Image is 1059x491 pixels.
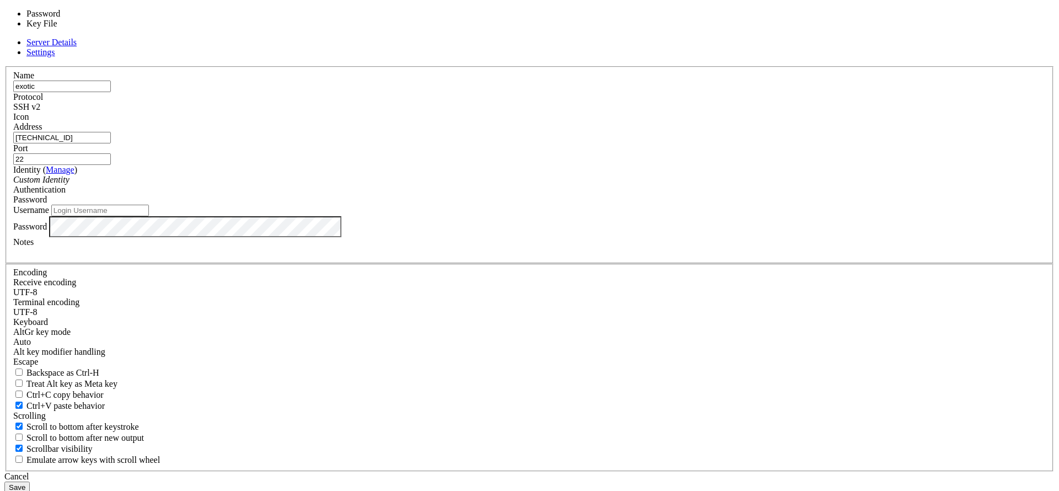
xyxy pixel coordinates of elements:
label: Icon [13,112,29,121]
span: Escape [13,357,38,366]
span: Emulate arrow keys with scroll wheel [26,455,160,465]
label: Username [13,205,49,215]
label: The vertical scrollbar mode. [13,444,93,453]
span: Backspace as Ctrl-H [26,368,99,377]
div: UTF-8 [13,287,1046,297]
div: Escape [13,357,1046,367]
label: Password [13,221,47,231]
label: Authentication [13,185,66,194]
input: Ctrl+V paste behavior [15,402,23,409]
span: SSH v2 [13,102,40,111]
span: Ctrl+V paste behavior [26,401,105,410]
span: Treat Alt key as Meta key [26,379,117,388]
div: Custom Identity [13,175,1046,185]
input: Ctrl+C copy behavior [15,391,23,398]
input: Treat Alt key as Meta key [15,380,23,387]
label: Encoding [13,268,47,277]
input: Login Username [51,205,149,216]
label: When using the alternative screen buffer, and DECCKM (Application Cursor Keys) is active, mouse w... [13,455,160,465]
label: Ctrl+V pastes if true, sends ^V to host if false. Ctrl+Shift+V sends ^V to host if true, pastes i... [13,401,105,410]
label: Keyboard [13,317,48,327]
input: Scroll to bottom after keystroke [15,423,23,430]
label: Whether the Alt key acts as a Meta key or as a distinct Alt key. [13,379,117,388]
label: Set the expected encoding for data received from the host. If the encodings do not match, visual ... [13,277,76,287]
label: Notes [13,237,34,247]
div: Auto [13,337,1046,347]
li: Key File [26,19,118,29]
label: Whether to scroll to the bottom on any keystroke. [13,422,139,431]
span: Ctrl+C copy behavior [26,390,104,399]
span: UTF-8 [13,307,38,317]
input: Scrollbar visibility [15,445,23,452]
label: Protocol [13,92,43,102]
label: The default terminal encoding. ISO-2022 enables character map translations (like graphics maps). ... [13,297,79,307]
label: Port [13,143,28,153]
input: Host Name or IP [13,132,111,143]
div: SSH v2 [13,102,1046,112]
a: Manage [46,165,74,174]
input: Port Number [13,153,111,165]
div: Cancel [4,472,1055,482]
label: Scroll to bottom after new output. [13,433,144,442]
label: Address [13,122,42,131]
i: Custom Identity [13,175,69,184]
input: Backspace as Ctrl-H [15,369,23,376]
label: Scrolling [13,411,46,420]
label: Identity [13,165,77,174]
li: Password [26,9,118,19]
label: Set the expected encoding for data received from the host. If the encodings do not match, visual ... [13,327,71,337]
div: UTF-8 [13,307,1046,317]
a: Server Details [26,38,77,47]
div: Password [13,195,1046,205]
span: Scrollbar visibility [26,444,93,453]
input: Scroll to bottom after new output [15,434,23,441]
span: Auto [13,337,31,346]
label: Controls how the Alt key is handled. Escape: Send an ESC prefix. 8-Bit: Add 128 to the typed char... [13,347,105,356]
a: Settings [26,47,55,57]
input: Emulate arrow keys with scroll wheel [15,456,23,463]
span: ( ) [43,165,77,174]
input: Server Name [13,81,111,92]
label: Name [13,71,34,80]
span: Password [13,195,47,204]
label: If true, the backspace should send BS ('\x08', aka ^H). Otherwise the backspace key should send '... [13,368,99,377]
label: Ctrl-C copies if true, send ^C to host if false. Ctrl-Shift-C sends ^C to host if true, copies if... [13,390,104,399]
span: Scroll to bottom after keystroke [26,422,139,431]
span: Scroll to bottom after new output [26,433,144,442]
span: UTF-8 [13,287,38,297]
